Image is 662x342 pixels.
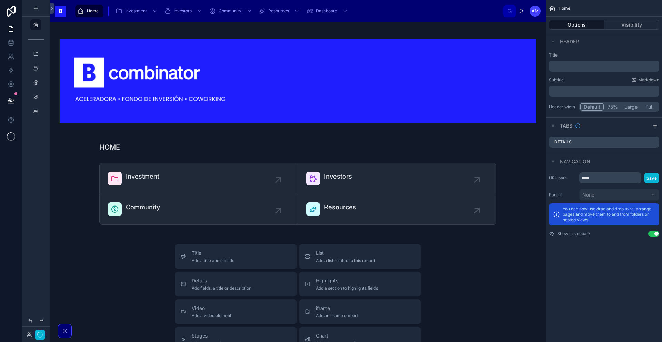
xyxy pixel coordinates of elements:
button: TitleAdd a title and subtitle [175,244,297,269]
span: Video [192,305,231,312]
button: Large [621,103,641,111]
label: URL path [549,175,576,181]
span: Header [560,38,579,45]
label: Details [554,139,572,145]
a: Community [207,5,255,17]
label: Header width [549,104,576,110]
div: scrollable content [72,3,503,19]
a: Dashboard [304,5,351,17]
img: App logo [55,6,66,17]
span: Home [87,8,99,14]
span: Highlights [316,277,378,284]
label: Subtitle [549,77,564,83]
p: You can now use drag and drop to re-arrange pages and move them to and from folders or nested views [563,206,655,223]
button: Visibility [604,20,660,30]
a: Resources [257,5,303,17]
span: iframe [316,305,358,312]
div: scrollable content [549,85,659,97]
button: DetailsAdd fields, a title or description [175,272,297,296]
span: Investors [174,8,192,14]
span: Add a list related to this record [316,258,375,263]
span: Details [192,277,251,284]
a: Investors [162,5,205,17]
button: Options [549,20,604,30]
span: List [316,250,375,256]
label: Title [549,52,659,58]
button: 75% [604,103,621,111]
span: Add fields, a title or description [192,285,251,291]
span: Chart [316,332,368,339]
label: Show in sidebar? [557,231,590,237]
span: Resources [268,8,289,14]
span: Add a video element [192,313,231,319]
button: Full [641,103,658,111]
span: Title [192,250,234,256]
span: Add a title and subtitle [192,258,234,263]
button: Save [644,173,659,183]
span: Add an iframe embed [316,313,358,319]
button: iframeAdd an iframe embed [299,299,421,324]
button: VideoAdd a video element [175,299,297,324]
span: Tabs [560,122,572,129]
button: HighlightsAdd a section to highlights fields [299,272,421,296]
span: None [582,191,594,198]
span: Dashboard [316,8,337,14]
span: Navigation [560,158,590,165]
button: None [579,189,659,201]
a: Home [75,5,103,17]
span: Markdown [638,77,659,83]
span: AM [532,8,539,14]
a: Investment [113,5,161,17]
a: Markdown [631,77,659,83]
span: Community [219,8,241,14]
span: Stages [192,332,233,339]
span: Investment [125,8,147,14]
span: Add a section to highlights fields [316,285,378,291]
button: Default [580,103,604,111]
button: ListAdd a list related to this record [299,244,421,269]
label: Parent [549,192,576,198]
div: scrollable content [549,61,659,72]
span: Home [559,6,570,11]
